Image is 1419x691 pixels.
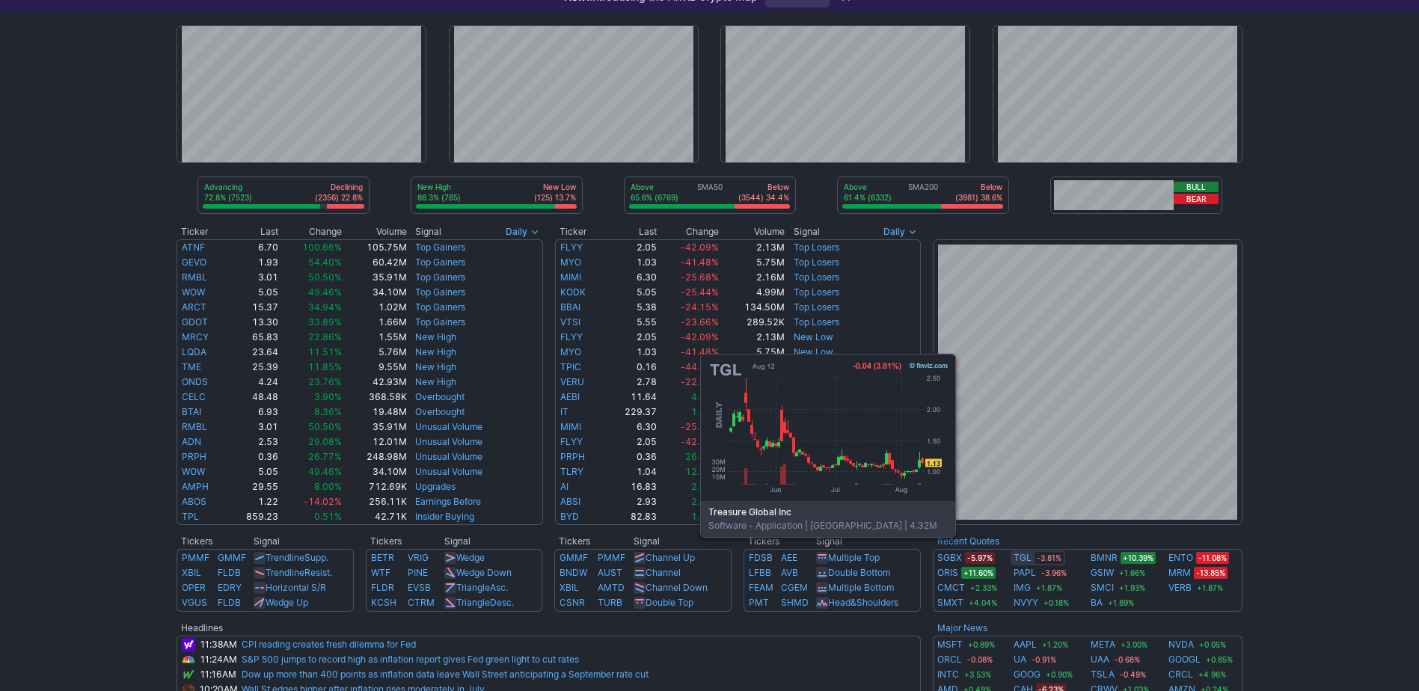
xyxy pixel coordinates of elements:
a: PMMF [182,552,209,563]
b: Recent Quotes [937,535,999,547]
td: 0.36 [227,449,280,464]
a: TrendlineResist. [266,567,332,578]
td: 1.02M [343,300,407,315]
td: 82.83 [605,509,658,525]
td: 5.76M [343,345,407,360]
a: MRCY [182,331,209,343]
span: 22.86% [308,331,342,343]
a: Head&Shoulders [828,597,898,608]
th: Change [279,224,343,239]
a: META [1091,637,1115,652]
a: Top Gainers [415,257,465,268]
td: 1.55M [343,330,407,345]
button: Signals interval [502,224,543,239]
span: 34.94% [308,301,342,313]
td: 2.05 [605,434,658,449]
span: Signal [415,226,441,238]
td: 368.58K [343,390,407,405]
a: Wedge Down [456,567,512,578]
td: 23.64 [227,345,280,360]
p: Above [844,182,892,192]
span: 12.99% [685,466,719,477]
td: 6.93 [227,405,280,420]
span: 11.85% [308,361,342,372]
a: Top Losers [794,257,839,268]
a: AUST [598,567,622,578]
a: Wedge [456,552,485,563]
th: Volume [720,224,785,239]
a: IMG [1014,580,1031,595]
td: 48.48 [227,390,280,405]
a: VERB [1168,580,1192,595]
span: 4.63% [691,391,719,402]
p: Below [955,182,1002,192]
a: PAPL [1014,565,1036,580]
td: 5.05 [227,464,280,479]
a: FDSB [749,552,773,563]
td: 15.37 [227,300,280,315]
a: EVSB [408,582,431,593]
a: CTRM [408,597,435,608]
a: TrendlineSupp. [266,552,328,563]
a: AVB [781,567,798,578]
span: -24.15% [681,301,719,313]
td: 2.78 [605,375,658,390]
a: GEVO [182,257,206,268]
td: 1.93 [227,255,280,270]
a: MIMI [560,421,581,432]
td: 2.93 [605,494,658,509]
td: 2.05 [605,239,658,255]
a: TGL [1014,550,1032,565]
span: 1.70% [691,511,719,522]
a: PRPH [560,451,585,462]
td: 2.53 [227,434,280,449]
td: 35.91M [343,420,407,434]
a: Top Gainers [415,242,465,253]
span: 49.46% [308,286,342,298]
span: Trendline [266,567,304,578]
a: ADN [182,436,201,447]
td: 34.10M [343,285,407,300]
td: 3.01 [227,270,280,285]
a: TriangleDesc. [456,597,514,608]
td: 2.13M [720,330,785,345]
td: 248.98M [343,449,407,464]
p: Declining [315,182,363,192]
span: -42.09% [681,436,719,447]
a: New High [415,361,456,372]
a: FLDR [371,582,394,593]
a: Horizontal S/R [266,582,326,593]
td: 4.99M [720,285,785,300]
a: Top Losers [794,286,839,298]
a: ABOS [182,496,206,507]
p: (125) 13.7% [534,192,576,203]
a: RMBL [182,421,207,432]
p: New Low [534,182,576,192]
th: Last [227,224,280,239]
td: 60.42M [343,255,407,270]
a: ORCL [937,652,962,667]
span: Trendline [266,552,304,563]
p: 72.8% (7523) [204,192,252,203]
a: FLYY [560,436,583,447]
a: Double Top [646,597,693,608]
td: 6.30 [605,270,658,285]
a: VRIG [408,552,429,563]
a: CPI reading creates fresh dilemma for Fed [242,639,416,650]
td: 859.23 [227,509,280,525]
a: GOOGL [1168,652,1201,667]
td: 229.37 [605,405,658,420]
span: 8.36% [314,406,342,417]
td: 9.55M [343,360,407,375]
a: AMTD [598,582,625,593]
td: 5.75M [720,255,785,270]
span: 33.89% [308,316,342,328]
span: Signal [794,226,820,238]
td: 4.24 [227,375,280,390]
a: ABSI [560,496,580,507]
span: 26.77% [308,451,342,462]
a: Top Gainers [415,316,465,328]
td: 6.70 [227,239,280,255]
a: New Low [794,331,833,343]
a: Channel [646,567,681,578]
